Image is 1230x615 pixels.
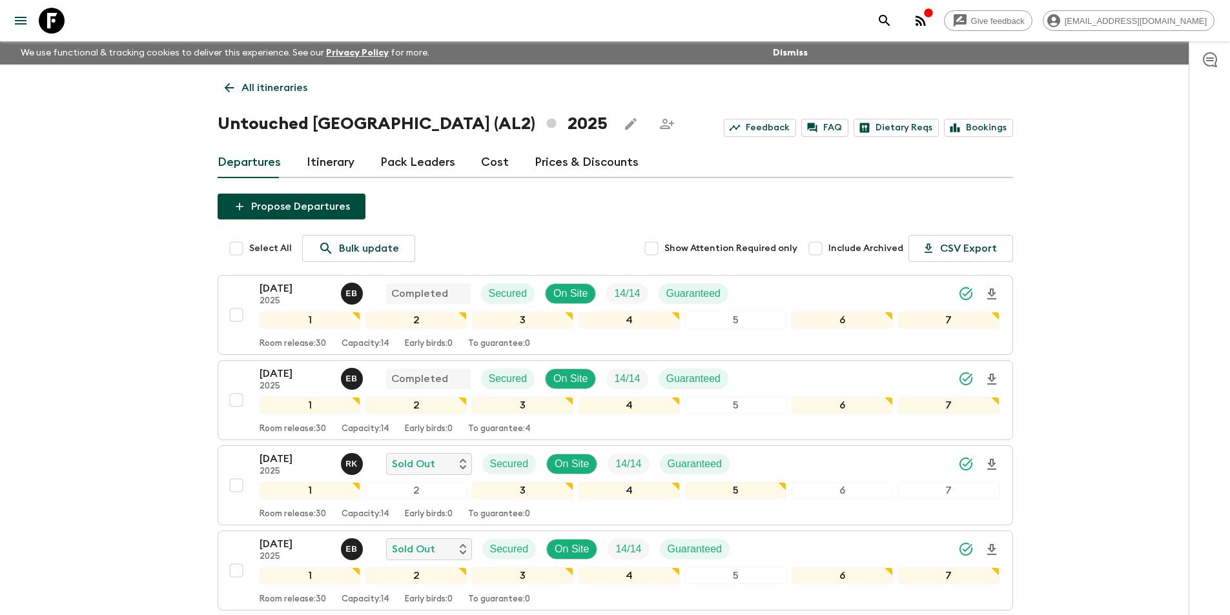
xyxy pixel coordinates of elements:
div: Trip Fill [606,368,648,389]
div: 2 [365,567,467,584]
h1: Untouched [GEOGRAPHIC_DATA] (AL2) 2025 [218,111,608,137]
div: Secured [482,454,537,474]
div: 3 [472,482,573,499]
p: All itineraries [241,80,307,96]
div: Secured [481,368,535,389]
p: Early birds: 0 [405,339,453,349]
p: Secured [490,456,529,472]
div: 2 [365,482,467,499]
p: To guarantee: 0 [468,339,530,349]
a: Cost [481,147,509,178]
svg: Synced Successfully [958,371,974,387]
button: [DATE]2025Erild BallaCompletedSecuredOn SiteTrip FillGuaranteed1234567Room release:30Capacity:14E... [218,360,1013,440]
button: [DATE]2025Erild BallaCompletedSecuredOn SiteTrip FillGuaranteed1234567Room release:30Capacity:14E... [218,275,1013,355]
div: 5 [685,482,786,499]
p: Sold Out [392,456,435,472]
div: 6 [792,482,893,499]
button: [DATE]2025Robert KacaSold OutSecuredOn SiteTrip FillGuaranteed1234567Room release:30Capacity:14Ea... [218,445,1013,525]
p: Capacity: 14 [342,594,389,605]
p: Secured [490,541,529,557]
p: Early birds: 0 [405,594,453,605]
div: 6 [792,397,893,414]
button: CSV Export [908,235,1013,262]
span: Show Attention Required only [664,242,797,255]
button: [DATE]2025Erild BallaSold OutSecuredOn SiteTrip FillGuaranteed1234567Room release:30Capacity:14Ea... [218,530,1013,610]
svg: Synced Successfully [958,541,974,557]
p: On Site [555,456,589,472]
p: 2025 [260,296,331,307]
a: Bookings [944,119,1013,137]
a: FAQ [801,119,848,137]
div: 5 [685,397,786,414]
p: Sold Out [392,541,435,557]
div: On Site [546,539,597,560]
p: Capacity: 14 [342,509,389,519]
p: On Site [553,371,588,387]
p: [DATE] [260,281,331,296]
a: Bulk update [302,235,415,262]
p: Bulk update [339,241,399,256]
svg: Synced Successfully [958,456,974,472]
p: 14 / 14 [614,286,640,301]
span: Erild Balla [341,287,365,297]
button: menu [8,8,34,34]
div: Trip Fill [606,283,648,304]
div: 2 [365,397,467,414]
p: To guarantee: 0 [468,594,530,605]
div: 3 [472,567,573,584]
p: Guaranteed [666,286,721,301]
div: 5 [685,567,786,584]
svg: Download Onboarding [984,457,999,472]
a: Itinerary [307,147,354,178]
p: Guaranteed [668,456,723,472]
div: [EMAIL_ADDRESS][DOMAIN_NAME] [1043,10,1215,31]
div: 6 [792,567,893,584]
span: Erild Balla [341,542,365,552]
div: Secured [482,539,537,560]
div: Trip Fill [608,454,649,474]
p: Completed [391,286,448,301]
a: Privacy Policy [326,48,389,57]
button: Edit this itinerary [618,111,644,137]
a: Dietary Reqs [854,119,939,137]
div: Trip Fill [608,539,649,560]
p: 14 / 14 [614,371,640,387]
span: Share this itinerary [654,111,680,137]
div: 1 [260,567,361,584]
a: Pack Leaders [380,147,455,178]
p: 14 / 14 [615,541,641,557]
p: Early birds: 0 [405,424,453,434]
button: Propose Departures [218,194,365,219]
div: 7 [898,482,999,499]
p: 2025 [260,552,331,562]
div: 4 [579,312,680,328]
svg: Synced Successfully [958,286,974,301]
a: Prices & Discounts [535,147,639,178]
span: [EMAIL_ADDRESS][DOMAIN_NAME] [1058,16,1214,26]
svg: Download Onboarding [984,287,999,302]
p: Early birds: 0 [405,509,453,519]
svg: Download Onboarding [984,542,999,558]
button: EB [341,538,365,560]
button: search adventures [872,8,897,34]
span: Select All [249,242,292,255]
p: Secured [489,371,528,387]
a: Feedback [724,119,796,137]
button: Dismiss [770,44,811,62]
div: On Site [545,283,596,304]
p: [DATE] [260,536,331,552]
p: On Site [555,541,589,557]
p: We use functional & tracking cookies to deliver this experience. See our for more. [15,41,435,65]
p: Room release: 30 [260,594,326,605]
div: 6 [792,312,893,328]
div: 7 [898,312,999,328]
div: 7 [898,567,999,584]
p: To guarantee: 0 [468,509,530,519]
svg: Download Onboarding [984,372,999,387]
div: On Site [546,454,597,474]
div: 3 [472,312,573,328]
div: 3 [472,397,573,414]
div: 5 [685,312,786,328]
p: Room release: 30 [260,509,326,519]
p: Guaranteed [666,371,721,387]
